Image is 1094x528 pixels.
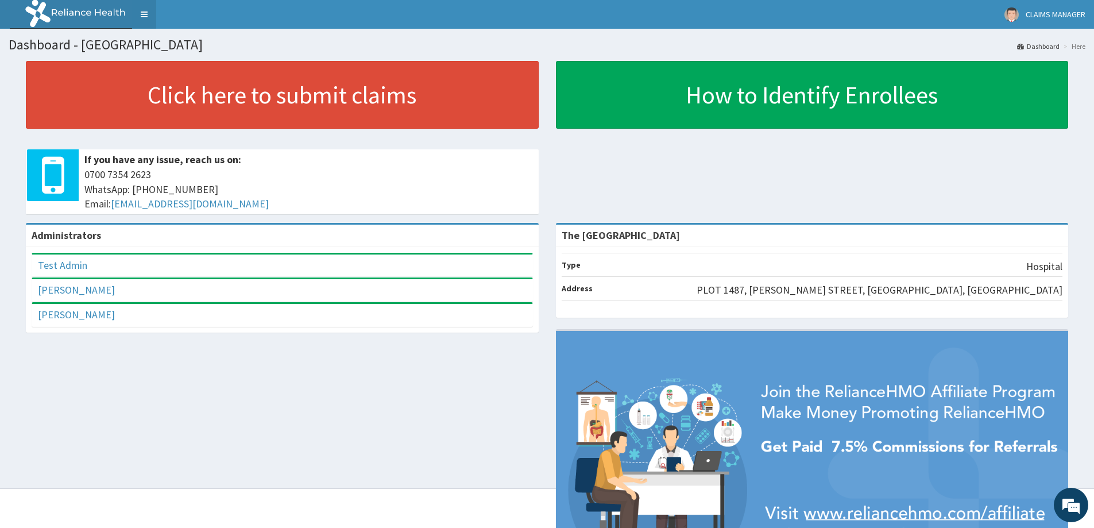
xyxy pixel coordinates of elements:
[84,167,533,211] span: 0700 7354 2623 WhatsApp: [PHONE_NUMBER] Email:
[1026,9,1085,20] span: CLAIMS MANAGER
[562,229,680,242] strong: The [GEOGRAPHIC_DATA]
[38,259,87,272] a: Test Admin
[1061,41,1085,51] li: Here
[32,229,101,242] b: Administrators
[38,308,115,321] a: [PERSON_NAME]
[697,283,1062,298] p: PLOT 1487, [PERSON_NAME] STREET, [GEOGRAPHIC_DATA], [GEOGRAPHIC_DATA]
[556,61,1069,129] a: How to Identify Enrollees
[1026,259,1062,274] p: Hospital
[84,153,241,166] b: If you have any issue, reach us on:
[562,283,593,294] b: Address
[562,260,581,270] b: Type
[38,283,115,296] a: [PERSON_NAME]
[9,37,1085,52] h1: Dashboard - [GEOGRAPHIC_DATA]
[1004,7,1019,22] img: User Image
[26,61,539,129] a: Click here to submit claims
[1017,41,1060,51] a: Dashboard
[111,197,269,210] a: [EMAIL_ADDRESS][DOMAIN_NAME]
